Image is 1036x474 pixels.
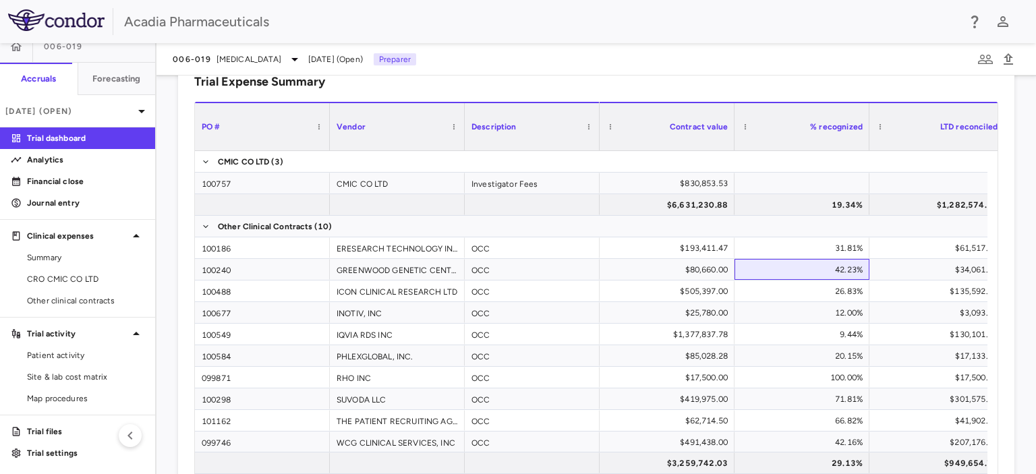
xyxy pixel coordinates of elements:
h6: Forecasting [92,73,141,85]
div: 100298 [195,388,330,409]
span: % recognized [810,122,863,131]
span: (10) [314,216,333,237]
div: $505,397.00 [612,280,728,302]
span: 006-019 [44,41,82,52]
span: PO # [202,122,221,131]
div: $25,780.00 [612,302,728,324]
div: SUVODA LLC [330,388,465,409]
span: Other Clinical Contracts [218,216,313,237]
div: 20.15% [747,345,863,367]
p: Analytics [27,154,144,166]
div: 100240 [195,259,330,280]
p: Trial settings [27,447,144,459]
div: $419,975.00 [612,388,728,410]
div: $61,517.68 [882,237,998,259]
div: $301,575.00 [882,388,998,410]
div: 12.00% [747,302,863,324]
div: 42.16% [747,432,863,453]
div: 100488 [195,280,330,301]
div: 9.44% [747,324,863,345]
p: Journal entry [27,197,144,209]
span: LTD reconciled [940,122,998,131]
div: Acadia Pharmaceuticals [124,11,958,32]
div: $85,028.28 [612,345,728,367]
span: Description [471,122,517,131]
span: [MEDICAL_DATA] [217,53,281,65]
span: Other clinical contracts [27,295,144,307]
h6: Trial Expense Summary [194,73,325,91]
div: 71.81% [747,388,863,410]
div: 101162 [195,410,330,431]
div: OCC [465,237,600,258]
div: 099746 [195,432,330,452]
div: 100.00% [747,367,863,388]
div: WCG CLINICAL SERVICES, INC [330,432,465,452]
div: 29.13% [747,452,863,474]
div: 66.82% [747,410,863,432]
div: OCC [465,259,600,280]
div: $207,176.23 [882,432,998,453]
span: Site & lab cost matrix [27,371,144,383]
div: 100549 [195,324,330,345]
h6: Accruals [21,73,56,85]
div: 42.23% [747,259,863,280]
div: $1,282,574.17 [882,194,998,216]
div: — [882,173,998,194]
div: OCC [465,410,600,431]
div: 100584 [195,345,330,366]
div: Investigator Fees [465,173,600,194]
p: Clinical expenses [27,230,128,242]
div: 31.81% [747,237,863,259]
span: CMIC CO LTD [218,151,270,173]
span: Summary [27,251,144,264]
div: OCC [465,367,600,388]
div: $41,902.75 [882,410,998,432]
p: Financial close [27,175,144,187]
p: [DATE] (Open) [5,105,134,117]
div: OCC [465,388,600,409]
div: OCC [465,280,600,301]
div: $17,133.80 [882,345,998,367]
div: GREENWOOD GENETIC CENTER, INC. [330,259,465,280]
div: $80,660.00 [612,259,728,280]
span: 006-019 [173,54,211,65]
div: $135,592.30 [882,280,998,302]
div: $3,093.60 [882,302,998,324]
div: THE PATIENT RECRUITING AGENCY LLC [330,410,465,431]
div: ERESEARCH TECHNOLOGY INC [330,237,465,258]
div: 19.34% [747,194,863,216]
div: IQVIA RDS INC [330,324,465,345]
div: $949,654.74 [882,452,998,474]
div: $130,101.60 [882,324,998,345]
p: Trial dashboard [27,132,144,144]
div: OCC [465,324,600,345]
span: Contract value [670,122,728,131]
div: $6,631,230.88 [612,194,728,216]
div: $491,438.00 [612,432,728,453]
div: $830,853.53 [612,173,728,194]
div: OCC [465,302,600,323]
div: INOTIV, INC [330,302,465,323]
span: [DATE] (Open) [308,53,363,65]
p: Trial files [27,425,144,438]
div: $34,061.78 [882,259,998,280]
span: CRO CMIC CO LTD [27,273,144,285]
img: logo-full-SnFGN8VE.png [8,9,105,31]
span: Vendor [337,122,366,131]
span: Patient activity [27,349,144,361]
div: ICON CLINICAL RESEARCH LTD [330,280,465,301]
div: 100677 [195,302,330,323]
div: OCC [465,345,600,366]
div: $193,411.47 [612,237,728,259]
div: 100186 [195,237,330,258]
span: (3) [271,151,283,173]
div: $62,714.50 [612,410,728,432]
div: 100757 [195,173,330,194]
div: PHLEXGLOBAL, INC. [330,345,465,366]
div: $1,377,837.78 [612,324,728,345]
p: Trial activity [27,328,128,340]
p: Preparer [374,53,416,65]
div: 099871 [195,367,330,388]
div: $17,500.00 [612,367,728,388]
div: $3,259,742.03 [612,452,728,474]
